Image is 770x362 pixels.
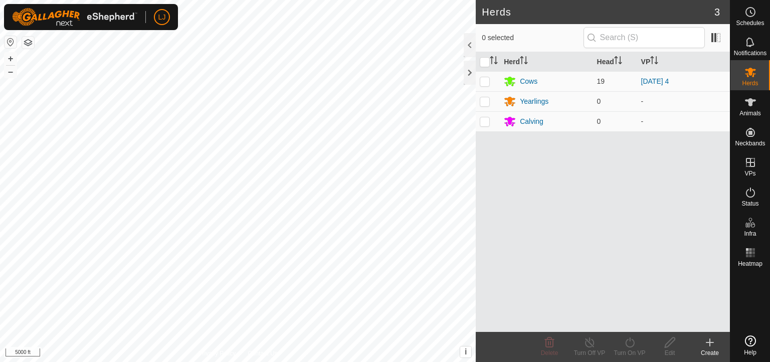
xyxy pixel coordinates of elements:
[12,8,137,26] img: Gallagher Logo
[714,5,720,20] span: 3
[739,110,761,116] span: Animals
[5,53,17,65] button: +
[735,140,765,146] span: Neckbands
[5,36,17,48] button: Reset Map
[541,349,558,356] span: Delete
[5,66,17,78] button: –
[650,348,690,357] div: Edit
[637,52,730,72] th: VP
[500,52,593,72] th: Herd
[736,20,764,26] span: Schedules
[614,58,622,66] p-sorticon: Activate to sort
[22,37,34,49] button: Map Layers
[641,77,669,85] a: [DATE] 4
[248,349,277,358] a: Contact Us
[482,6,714,18] h2: Herds
[465,347,467,356] span: i
[738,261,762,267] span: Heatmap
[741,201,758,207] span: Status
[482,33,583,43] span: 0 selected
[734,50,766,56] span: Notifications
[460,346,471,357] button: i
[744,231,756,237] span: Infra
[597,117,601,125] span: 0
[742,80,758,86] span: Herds
[520,76,537,87] div: Cows
[520,96,548,107] div: Yearlings
[730,331,770,359] a: Help
[569,348,610,357] div: Turn Off VP
[158,12,166,23] span: LJ
[637,91,730,111] td: -
[199,349,236,358] a: Privacy Policy
[650,58,658,66] p-sorticon: Activate to sort
[490,58,498,66] p-sorticon: Activate to sort
[597,97,601,105] span: 0
[610,348,650,357] div: Turn On VP
[744,349,756,355] span: Help
[520,116,543,127] div: Calving
[597,77,605,85] span: 19
[637,111,730,131] td: -
[744,170,755,176] span: VPs
[584,27,705,48] input: Search (S)
[520,58,528,66] p-sorticon: Activate to sort
[593,52,637,72] th: Head
[690,348,730,357] div: Create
